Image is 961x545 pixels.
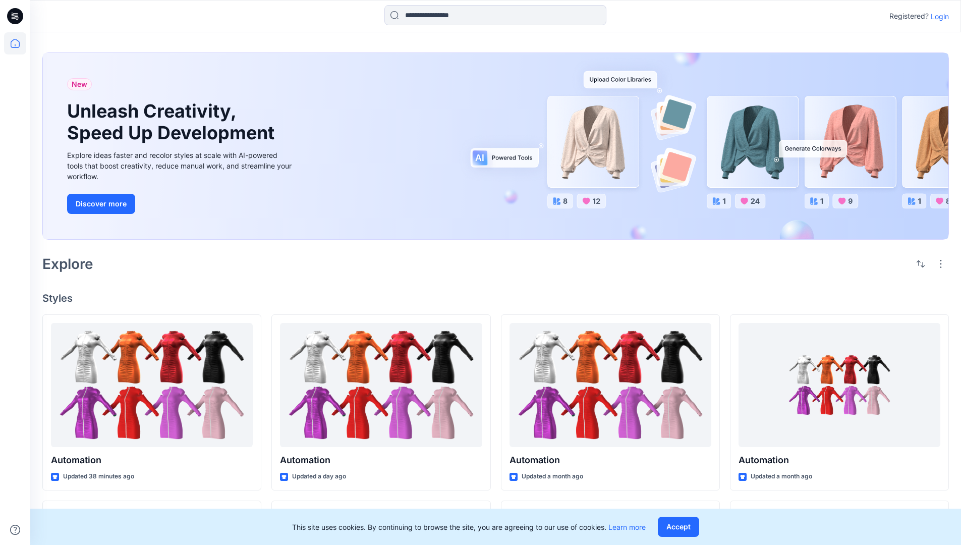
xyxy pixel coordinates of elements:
[510,453,711,467] p: Automation
[931,11,949,22] p: Login
[67,194,135,214] button: Discover more
[292,522,646,532] p: This site uses cookies. By continuing to browse the site, you are agreeing to our use of cookies.
[751,471,812,482] p: Updated a month ago
[63,471,134,482] p: Updated 38 minutes ago
[739,453,940,467] p: Automation
[51,453,253,467] p: Automation
[72,78,87,90] span: New
[67,100,279,144] h1: Unleash Creativity, Speed Up Development
[67,194,294,214] a: Discover more
[608,523,646,531] a: Learn more
[42,292,949,304] h4: Styles
[280,453,482,467] p: Automation
[292,471,346,482] p: Updated a day ago
[51,323,253,448] a: Automation
[739,323,940,448] a: Automation
[510,323,711,448] a: Automation
[658,517,699,537] button: Accept
[42,256,93,272] h2: Explore
[67,150,294,182] div: Explore ideas faster and recolor styles at scale with AI-powered tools that boost creativity, red...
[522,471,583,482] p: Updated a month ago
[280,323,482,448] a: Automation
[889,10,929,22] p: Registered?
